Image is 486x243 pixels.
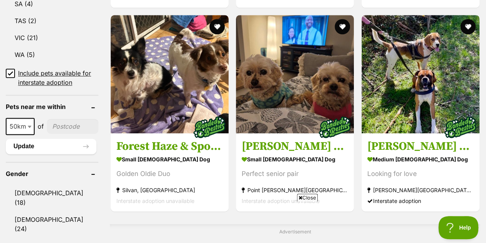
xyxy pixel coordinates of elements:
a: [PERSON_NAME] and [PERSON_NAME] small [DEMOGRAPHIC_DATA] Dog Perfect senior pair Point [PERSON_NA... [236,133,354,211]
h3: [PERSON_NAME] and [PERSON_NAME] [242,139,348,154]
strong: small [DEMOGRAPHIC_DATA] Dog [116,154,223,165]
div: Looking for love [367,169,474,179]
strong: Point [PERSON_NAME][GEOGRAPHIC_DATA] [242,185,348,195]
a: [PERSON_NAME] & [PERSON_NAME] medium [DEMOGRAPHIC_DATA] Dog Looking for love [PERSON_NAME][GEOGRA... [362,133,479,211]
input: postcode [47,119,98,134]
img: Wally & Josie - Boxer Dog [362,15,479,133]
div: Perfect senior pair [242,169,348,179]
a: WA (5) [6,47,98,63]
button: favourite [335,19,350,34]
button: favourite [209,19,225,34]
a: VIC (21) [6,30,98,46]
span: Close [297,194,318,201]
header: Gender [6,170,98,177]
header: Pets near me within [6,103,98,110]
a: [DEMOGRAPHIC_DATA] (18) [6,185,98,210]
iframe: Help Scout Beacon - Open [438,216,478,239]
span: of [38,122,44,131]
a: Include pets available for interstate adoption [6,69,98,87]
div: Golden Oldie Duo [116,169,223,179]
strong: Silvan, [GEOGRAPHIC_DATA] [116,185,223,195]
button: Update [6,139,96,154]
span: Interstate adoption unavailable [116,197,194,204]
span: Include pets available for interstate adoption [18,69,98,87]
h3: Forest Haze & Spotted Wonder [116,139,223,154]
h3: [PERSON_NAME] & [PERSON_NAME] [367,139,474,154]
img: bonded besties [316,108,354,146]
img: Forest Haze & Spotted Wonder - Pomeranian x Papillon Dog [111,15,229,133]
a: Forest Haze & Spotted Wonder small [DEMOGRAPHIC_DATA] Dog Golden Oldie Duo Silvan, [GEOGRAPHIC_DA... [111,133,229,211]
span: 50km [7,121,34,132]
img: bonded besties [441,108,479,146]
strong: small [DEMOGRAPHIC_DATA] Dog [242,154,348,165]
iframe: Advertisement [57,204,430,239]
img: Charlie and Lola - Cavalier King Charles Spaniel x Poodle (Toy) Dog [236,15,354,133]
img: bonded besties [190,108,229,146]
strong: medium [DEMOGRAPHIC_DATA] Dog [367,154,474,165]
a: [DEMOGRAPHIC_DATA] (24) [6,211,98,236]
strong: [PERSON_NAME][GEOGRAPHIC_DATA], [GEOGRAPHIC_DATA] [367,185,474,195]
span: Interstate adoption unavailable [242,197,320,204]
button: favourite [460,19,476,34]
div: Interstate adoption [367,195,474,206]
a: TAS (2) [6,13,98,29]
span: 50km [6,118,35,135]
